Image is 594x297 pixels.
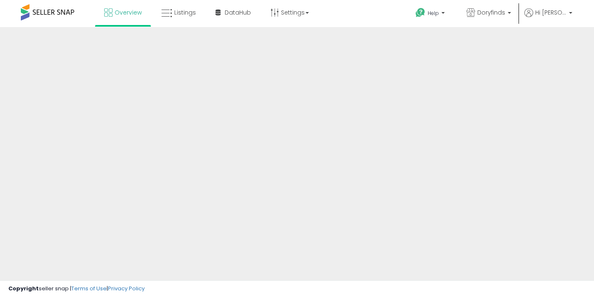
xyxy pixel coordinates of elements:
span: Doryfinds [477,8,505,17]
span: Hi [PERSON_NAME] [535,8,566,17]
strong: Copyright [8,285,39,292]
div: seller snap | | [8,285,145,293]
span: Listings [174,8,196,17]
span: Help [428,10,439,17]
span: DataHub [225,8,251,17]
a: Terms of Use [71,285,107,292]
a: Help [409,1,453,27]
span: Overview [115,8,142,17]
a: Privacy Policy [108,285,145,292]
a: Hi [PERSON_NAME] [524,8,572,27]
i: Get Help [415,7,426,18]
